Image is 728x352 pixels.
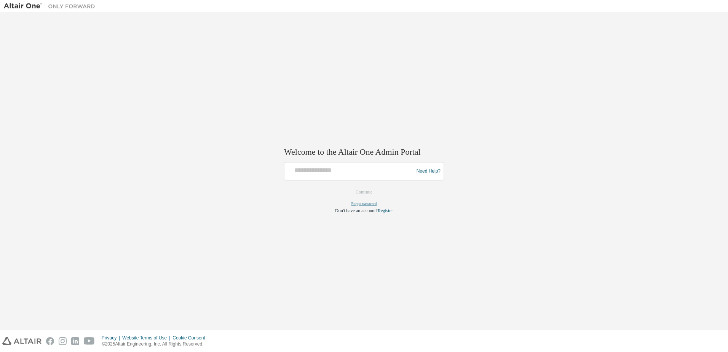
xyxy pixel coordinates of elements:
[102,335,122,341] div: Privacy
[172,335,209,341] div: Cookie Consent
[2,337,42,345] img: altair_logo.svg
[122,335,172,341] div: Website Terms of Use
[102,341,210,347] p: © 2025 Altair Engineering, Inc. All Rights Reserved.
[351,202,377,206] a: Forgot password
[335,208,378,214] span: Don't have an account?
[397,165,406,174] keeper-lock: Open Keeper Popup
[84,337,95,345] img: youtube.svg
[71,337,79,345] img: linkedin.svg
[4,2,99,10] img: Altair One
[378,208,393,214] a: Register
[46,337,54,345] img: facebook.svg
[284,147,444,157] h2: Welcome to the Altair One Admin Portal
[59,337,67,345] img: instagram.svg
